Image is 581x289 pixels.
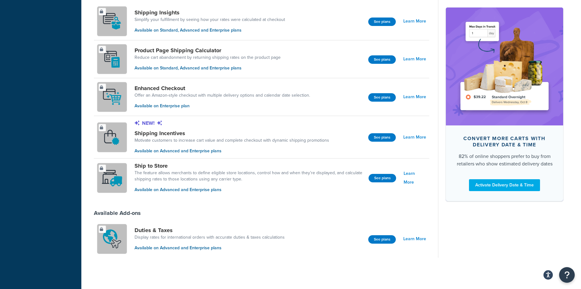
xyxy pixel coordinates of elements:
a: Product Page Shipping Calculator [135,47,281,54]
a: Offer an Amazon-style checkout with multiple delivery options and calendar date selection. [135,92,310,99]
button: See plans [368,235,396,244]
p: New! [135,120,329,127]
p: Available on Advanced and Enterprise plans [135,148,329,155]
div: 82% of online shoppers prefer to buy from retailers who show estimated delivery dates [456,152,553,167]
a: New!Shipping Incentives [135,120,329,137]
div: Convert more carts with delivery date & time [456,135,553,148]
p: Available on Advanced and Enterprise plans [135,186,364,193]
a: Learn More [404,169,426,187]
button: See plans [368,93,396,102]
button: See plans [368,133,396,142]
a: Ship to Store [135,162,364,169]
a: Learn More [403,17,426,26]
button: See plans [368,18,396,26]
p: Available on Standard, Advanced and Enterprise plans [135,27,285,34]
p: Available on Advanced and Enterprise plans [135,245,285,251]
a: Learn More [403,55,426,63]
a: Learn More [403,133,426,142]
a: Shipping Insights [135,9,285,16]
a: Display rates for international orders with accurate duties & taxes calculations [135,234,285,241]
button: Open Resource Center [559,267,575,283]
a: Activate Delivery Date & Time [469,179,540,191]
a: Enhanced Checkout [135,85,310,92]
a: Simplify your fulfillment by seeing how your rates were calculated at checkout [135,17,285,23]
button: See plans [368,55,396,64]
p: Available on Standard, Advanced and Enterprise plans [135,65,281,72]
a: Reduce cart abandonment by returning shipping rates on the product page [135,54,281,61]
a: The feature allows merchants to define eligible store locations, control how and when they’re dis... [135,170,364,182]
a: Motivate customers to increase cart value and complete checkout with dynamic shipping promotions [135,137,329,144]
div: Available Add-ons [94,210,141,216]
a: Duties & Taxes [135,227,285,234]
a: Learn More [403,93,426,101]
a: Learn More [403,235,426,243]
p: Available on Enterprise plan [135,103,310,109]
button: See plans [369,174,396,182]
img: feature-image-ddt-36eae7f7280da8017bfb280eaccd9c446f90b1fe08728e4019434db127062ab4.png [455,17,554,116]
